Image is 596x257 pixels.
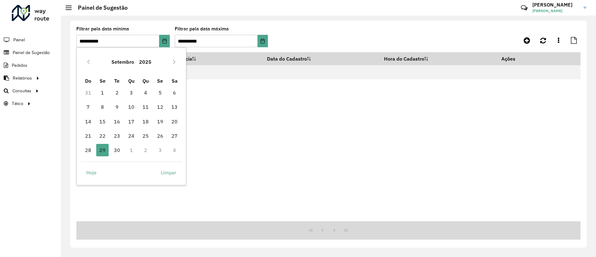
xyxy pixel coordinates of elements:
td: 7 [81,100,95,114]
td: 11 [138,100,153,114]
td: 30 [110,143,124,157]
span: 18 [139,115,152,128]
th: Data de Vigência [150,52,263,65]
span: 12 [154,101,166,113]
td: 16 [110,114,124,129]
h3: [PERSON_NAME] [532,2,579,8]
span: 4 [139,86,152,99]
button: Limpar [156,166,182,179]
th: Ações [497,52,534,65]
span: 14 [82,115,94,128]
span: 17 [125,115,138,128]
td: 28 [81,143,95,157]
span: Painel [13,37,25,43]
td: 2 [138,143,153,157]
span: 22 [96,130,109,142]
span: Tático [12,100,23,107]
span: 7 [82,101,94,113]
button: Choose Date [258,35,268,47]
h2: Painel de Sugestão [72,4,128,11]
span: 21 [82,130,94,142]
span: Relatórios [13,75,32,81]
span: Te [114,78,120,84]
td: 29 [95,143,110,157]
span: 26 [154,130,166,142]
td: 26 [153,129,167,143]
span: Se [100,78,106,84]
td: 4 [138,85,153,100]
td: 4 [167,143,182,157]
td: 1 [124,143,138,157]
span: 9 [111,101,123,113]
td: 1 [95,85,110,100]
td: 22 [95,129,110,143]
td: 10 [124,100,138,114]
span: 23 [111,130,123,142]
td: 2 [110,85,124,100]
td: 17 [124,114,138,129]
button: Previous Month [84,57,93,67]
td: 24 [124,129,138,143]
label: Filtrar pela data mínima [76,25,129,33]
span: 1 [96,86,109,99]
span: [PERSON_NAME] [532,8,579,14]
span: 3 [125,86,138,99]
span: 13 [168,101,181,113]
span: Painel de Sugestão [13,49,50,56]
td: 19 [153,114,167,129]
th: Data do Cadastro [263,52,380,65]
td: 27 [167,129,182,143]
span: 27 [168,130,181,142]
span: 11 [139,101,152,113]
td: 5 [153,85,167,100]
span: Qu [128,78,134,84]
td: 31 [81,85,95,100]
td: Nenhum registro encontrado [76,65,580,79]
td: 6 [167,85,182,100]
td: 8 [95,100,110,114]
td: 18 [138,114,153,129]
span: 6 [168,86,181,99]
button: Hoje [81,166,102,179]
td: 20 [167,114,182,129]
span: 20 [168,115,181,128]
span: Sa [172,78,178,84]
td: 3 [153,143,167,157]
span: 15 [96,115,109,128]
span: 16 [111,115,123,128]
label: Filtrar pela data máxima [175,25,229,33]
span: Consultas [12,88,31,94]
td: 3 [124,85,138,100]
td: 14 [81,114,95,129]
td: 9 [110,100,124,114]
td: 12 [153,100,167,114]
span: 19 [154,115,166,128]
span: Do [85,78,91,84]
button: Next Month [169,57,179,67]
span: 2 [111,86,123,99]
span: 28 [82,144,94,156]
span: 29 [96,144,109,156]
span: Limpar [161,169,176,176]
button: Choose Month [109,54,137,69]
span: 24 [125,130,138,142]
span: 25 [139,130,152,142]
div: Choose Date [76,47,186,185]
span: 30 [111,144,123,156]
span: 8 [96,101,109,113]
td: 25 [138,129,153,143]
span: Hoje [86,169,97,176]
td: 23 [110,129,124,143]
span: 5 [154,86,166,99]
span: Pedidos [12,62,27,69]
span: Se [157,78,163,84]
button: Choose Year [137,54,154,69]
td: 15 [95,114,110,129]
span: 10 [125,101,138,113]
button: Choose Date [159,35,169,47]
th: Hora do Cadastro [380,52,497,65]
a: Contato Rápido [517,1,531,15]
td: 21 [81,129,95,143]
span: Qu [142,78,149,84]
td: 13 [167,100,182,114]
